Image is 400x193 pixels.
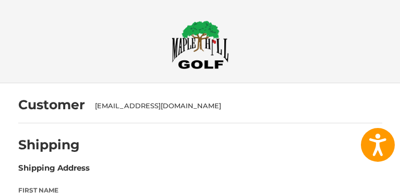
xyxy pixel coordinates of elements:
[18,162,90,179] legend: Shipping Address
[95,101,372,111] div: [EMAIL_ADDRESS][DOMAIN_NAME]
[18,137,80,153] h2: Shipping
[172,20,229,69] img: Maple Hill Golf
[18,97,85,113] h2: Customer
